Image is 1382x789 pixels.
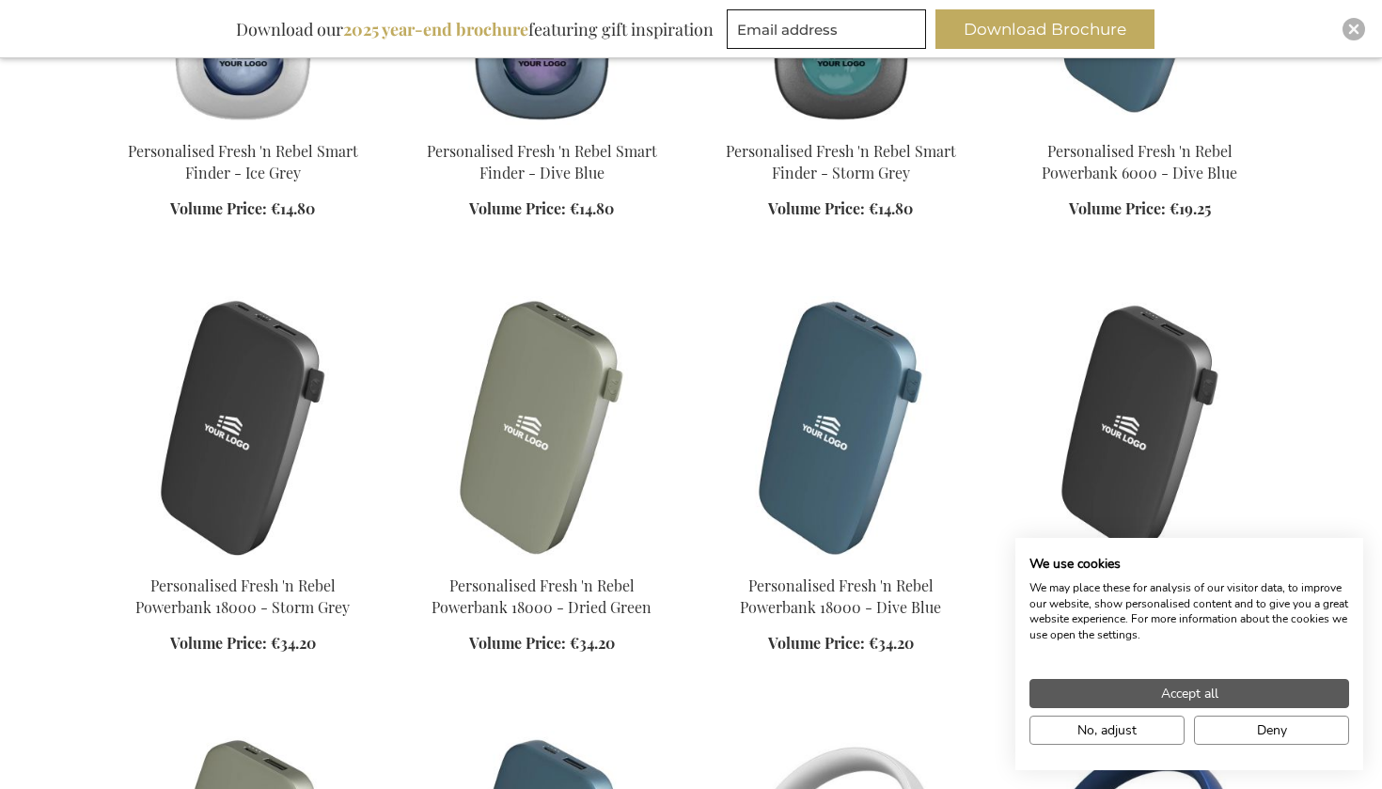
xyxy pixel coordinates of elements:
[935,9,1154,49] button: Download Brochure
[469,198,614,220] a: Volume Price: €14.80
[108,552,377,570] a: Personalised Fresh 'n Rebel Powerbank 18000 - Storm Grey
[768,633,865,653] span: Volume Price:
[768,633,914,655] a: Volume Price: €34.20
[869,633,914,653] span: €34.20
[1069,198,1211,220] a: Volume Price: €19.25
[1257,720,1287,740] span: Deny
[1029,679,1349,708] button: Accept all cookies
[1170,198,1211,218] span: €19.25
[128,141,358,182] a: Personalised Fresh 'n Rebel Smart Finder - Ice Grey
[1005,552,1274,570] a: Personalised Fresh 'n Rebel Powerbank 12000 - Storm Grey
[170,633,316,655] a: Volume Price: €34.20
[1069,198,1166,218] span: Volume Price:
[1005,296,1274,560] img: Personalised Fresh 'n Rebel Powerbank 12000 - Storm Grey
[1029,580,1349,643] p: We may place these for analysis of our visitor data, to improve our website, show personalised co...
[407,296,676,560] img: Personalised Fresh 'n Rebel Powerbank 18000 - Dried Green
[228,9,722,49] div: Download our featuring gift inspiration
[727,9,932,55] form: marketing offers and promotions
[1348,24,1359,35] img: Close
[271,633,316,653] span: €34.20
[427,141,657,182] a: Personalised Fresh 'n Rebel Smart Finder - Dive Blue
[726,141,956,182] a: Personalised Fresh 'n Rebel Smart Finder - Storm Grey
[469,198,566,218] span: Volume Price:
[570,198,614,218] span: €14.80
[727,9,926,49] input: Email address
[706,118,975,135] a: Personalised Fresh 'n Rebel Smart Finder - Storm Grey
[108,296,377,560] img: Personalised Fresh 'n Rebel Powerbank 18000 - Storm Grey
[1029,556,1349,573] h2: We use cookies
[869,198,913,218] span: €14.80
[1005,118,1274,135] a: Personalised Fresh 'n Rebel Powerbank 6000 - Dive Blue
[1029,716,1185,745] button: Adjust cookie preferences
[768,198,913,220] a: Volume Price: €14.80
[768,198,865,218] span: Volume Price:
[1042,141,1237,182] a: Personalised Fresh 'n Rebel Powerbank 6000 - Dive Blue
[469,633,615,655] a: Volume Price: €34.20
[135,576,350,617] a: Personalised Fresh 'n Rebel Powerbank 18000 - Storm Grey
[432,576,652,617] a: Personalised Fresh 'n Rebel Powerbank 18000 - Dried Green
[1343,18,1365,40] div: Close
[407,118,676,135] a: Personalised Fresh 'n Rebel Smart Finder - Dive Blue
[1077,720,1137,740] span: No, adjust
[1194,716,1349,745] button: Deny all cookies
[570,633,615,653] span: €34.20
[108,118,377,135] a: Personalised Fresh 'n Rebel Smart Finder - Storm Grey
[170,198,315,220] a: Volume Price: €14.80
[271,198,315,218] span: €14.80
[469,633,566,653] span: Volume Price:
[343,18,528,40] b: 2025 year-end brochure
[170,198,267,218] span: Volume Price:
[706,552,975,570] a: Personalised Fresh 'n Rebel Powerbank 18000 - Dive Blue
[706,296,975,560] img: Personalised Fresh 'n Rebel Powerbank 18000 - Dive Blue
[1161,684,1218,703] span: Accept all
[170,633,267,653] span: Volume Price:
[740,576,941,617] a: Personalised Fresh 'n Rebel Powerbank 18000 - Dive Blue
[407,552,676,570] a: Personalised Fresh 'n Rebel Powerbank 18000 - Dried Green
